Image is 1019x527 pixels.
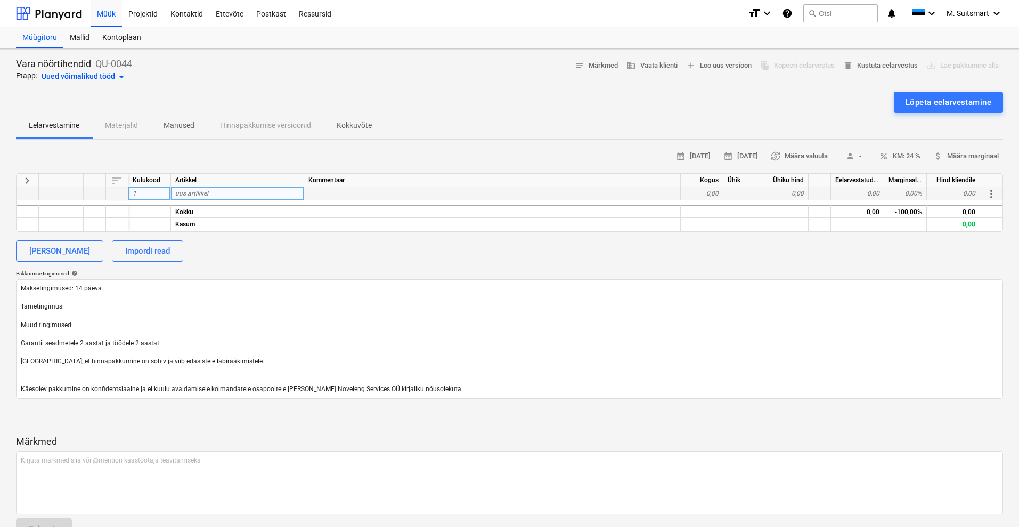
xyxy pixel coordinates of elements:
i: keyboard_arrow_down [990,7,1003,20]
button: [DATE] [672,148,715,165]
button: Vaata klienti [622,58,682,74]
i: notifications [886,7,897,20]
span: Vaata klienti [626,60,678,72]
button: [PERSON_NAME] [16,240,103,262]
span: - [841,150,866,163]
span: Laienda kõiki kategooriaid [21,174,34,187]
i: format_size [748,7,761,20]
p: Etapp: [16,70,37,83]
a: Kontoplaan [96,27,148,48]
div: Kulukood [128,174,171,187]
p: QU-0044 [95,58,132,70]
div: 0,00 [927,205,980,218]
div: Artikkel [171,174,304,187]
div: 0,00 [927,187,980,200]
span: Rohkem toiminguid [985,188,998,200]
p: Manused [164,120,194,131]
i: keyboard_arrow_down [761,7,773,20]
div: Ühik [723,174,755,187]
span: M. Suitsmart [947,9,989,18]
i: Abikeskus [782,7,793,20]
div: Kogus [681,174,723,187]
div: Kasum [171,218,304,231]
div: Eelarvestatud maksumus [831,174,884,187]
button: Otsi [803,4,878,22]
div: Hind kliendile [927,174,980,187]
div: Ühiku hind [755,174,809,187]
div: Lõpeta eelarvestamine [906,95,991,109]
div: 0,00 [681,187,723,200]
span: Märkmed [575,60,618,72]
span: help [69,270,78,277]
button: [DATE] [719,148,762,165]
button: KM: 24 % [875,148,925,165]
div: [PERSON_NAME] [29,244,90,258]
p: Eelarvestamine [29,120,79,131]
button: - [836,148,870,165]
button: Kustuta eelarvestus [839,58,922,74]
span: attach_money [933,151,943,161]
span: 1 [133,190,136,197]
a: Müügitoru [16,27,63,48]
span: notes [575,61,584,70]
span: uus artikkel [175,190,208,197]
div: 0,00 [831,205,884,218]
span: Kustuta eelarvestus [843,60,918,72]
button: Märkmed [570,58,622,74]
span: Loo uus versioon [686,60,752,72]
div: Uued võimalikud tööd [42,70,128,83]
div: 0,00% [884,187,927,200]
div: -100,00% [884,205,927,218]
span: [DATE] [723,150,758,163]
div: 0,00 [927,218,980,231]
button: Impordi read [112,240,183,262]
button: Määra valuuta [767,148,832,165]
span: add [686,61,696,70]
span: KM: 24 % [879,150,920,163]
p: Vara nöörtihendid [16,58,91,70]
p: Märkmed [16,435,1003,448]
div: 0,00 [755,187,809,200]
span: calendar_month [723,151,733,161]
span: delete [843,61,853,70]
span: percent [879,151,888,161]
span: Määra valuuta [771,150,828,163]
div: Kokku [171,205,304,218]
span: currency_exchange [771,151,780,161]
button: Lõpeta eelarvestamine [894,92,1003,113]
div: Impordi read [125,244,170,258]
p: Kokkuvõte [337,120,372,131]
div: Kommentaar [304,174,681,187]
span: calendar_month [676,151,686,161]
span: person [845,151,855,161]
span: arrow_drop_down [115,70,128,83]
button: Loo uus versioon [682,58,756,74]
span: [DATE] [676,150,711,163]
div: Pakkumise tingimused [16,270,1003,277]
span: business [626,61,636,70]
i: keyboard_arrow_down [925,7,938,20]
span: search [808,9,817,18]
button: Määra marginaal [929,148,1003,165]
div: 0,00 [831,187,884,200]
a: Mallid [63,27,96,48]
span: Määra marginaal [933,150,999,163]
div: Marginaal, % [884,174,927,187]
textarea: Maksetingimused: 14 päeva Tarnetingimus: Muud tingimused: Garantii seadmetele 2 aastat ja töödele... [16,279,1003,399]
